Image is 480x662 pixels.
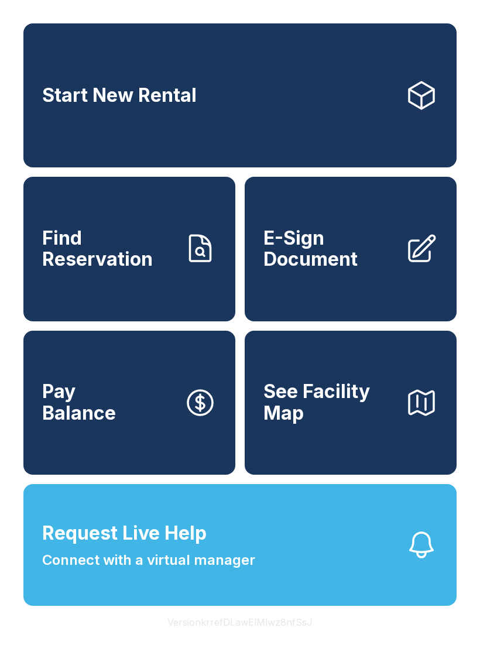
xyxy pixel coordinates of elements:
a: Find Reservation [23,177,235,321]
button: PayBalance [23,331,235,475]
span: Pay Balance [42,381,116,424]
span: Connect with a virtual manager [42,550,255,571]
button: VersionkrrefDLawElMlwz8nfSsJ [158,606,322,639]
span: E-Sign Document [263,228,396,270]
button: Request Live HelpConnect with a virtual manager [23,484,457,606]
span: See Facility Map [263,381,396,424]
a: Start New Rental [23,23,457,167]
span: Find Reservation [42,228,174,270]
button: See Facility Map [245,331,457,475]
a: E-Sign Document [245,177,457,321]
span: Request Live Help [42,519,207,547]
span: Start New Rental [42,85,197,107]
